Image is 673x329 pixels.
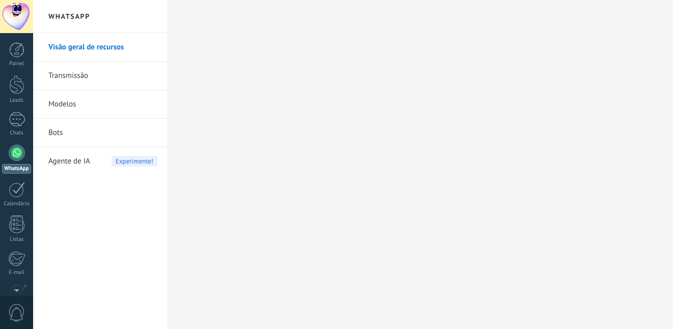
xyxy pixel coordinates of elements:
[2,97,32,104] div: Leads
[2,269,32,276] div: E-mail
[48,90,157,119] a: Modelos
[33,90,168,119] li: Modelos
[2,130,32,136] div: Chats
[33,147,168,175] li: Agente de IA
[48,147,157,176] a: Agente de IAExperimente!
[2,236,32,243] div: Listas
[112,156,157,167] span: Experimente!
[48,33,157,62] a: Visão geral de recursos
[2,164,31,174] div: WhatsApp
[48,62,157,90] a: Transmissão
[2,201,32,207] div: Calendário
[48,147,90,176] span: Agente de IA
[48,119,157,147] a: Bots
[33,119,168,147] li: Bots
[33,62,168,90] li: Transmissão
[2,61,32,67] div: Painel
[33,33,168,62] li: Visão geral de recursos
